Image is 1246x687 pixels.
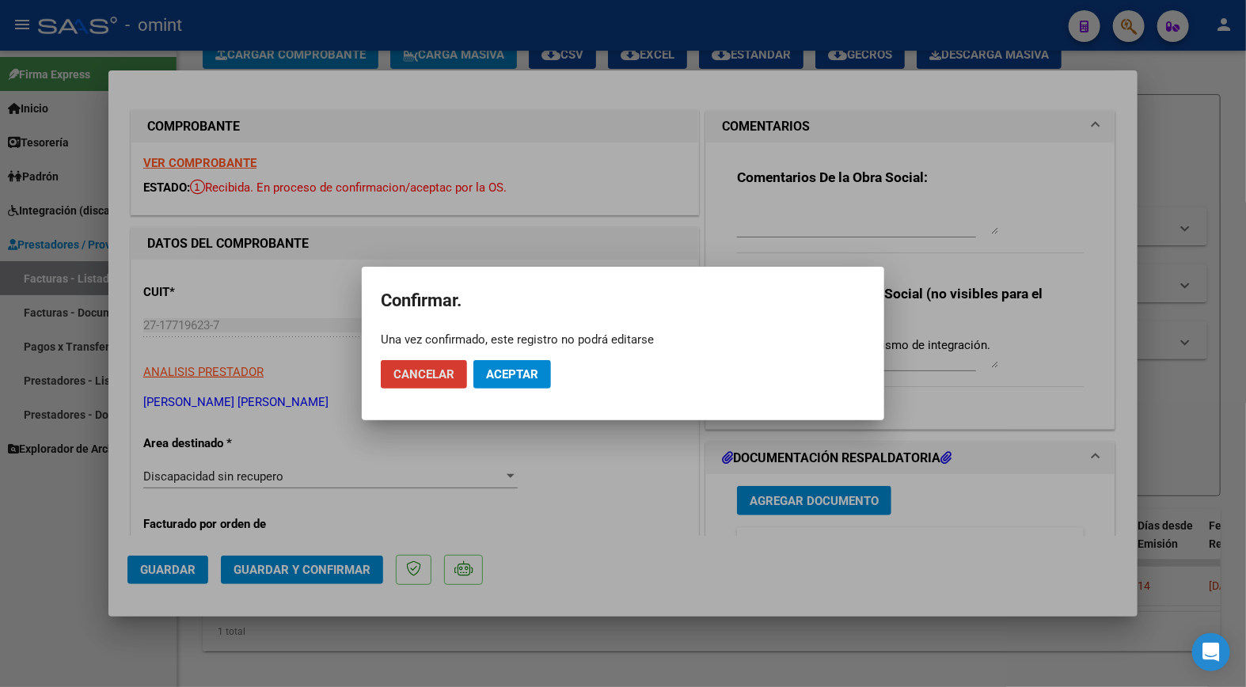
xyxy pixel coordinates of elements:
span: Cancelar [393,367,454,381]
div: Open Intercom Messenger [1192,633,1230,671]
span: Aceptar [486,367,538,381]
button: Aceptar [473,360,551,389]
button: Cancelar [381,360,467,389]
h2: Confirmar. [381,286,865,316]
div: Una vez confirmado, este registro no podrá editarse [381,332,865,347]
